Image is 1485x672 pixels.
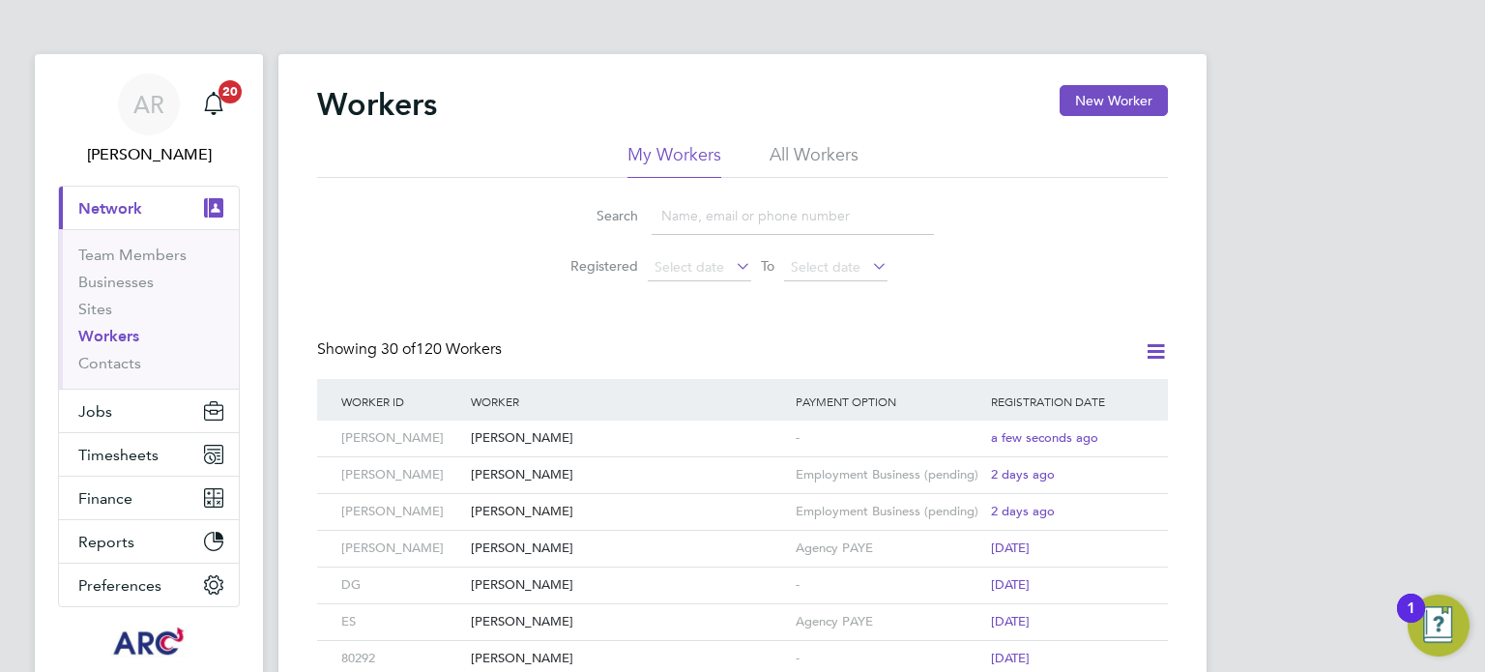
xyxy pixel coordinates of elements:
a: Team Members [78,246,187,264]
div: Registration Date [986,379,1149,424]
div: - [791,421,986,456]
span: 2 days ago [991,503,1055,519]
span: Network [78,199,142,218]
span: 2 days ago [991,466,1055,482]
img: arcgroup-logo-retina.png [110,627,189,657]
div: [PERSON_NAME] [336,531,466,567]
li: All Workers [770,143,859,178]
button: Open Resource Center, 1 new notification [1408,595,1470,657]
div: [PERSON_NAME] [466,531,791,567]
span: 30 of [381,339,416,359]
button: Network [59,187,239,229]
button: Timesheets [59,433,239,476]
div: [PERSON_NAME] [466,421,791,456]
span: [DATE] [991,576,1030,593]
span: Timesheets [78,446,159,464]
input: Name, email or phone number [652,197,934,235]
a: [PERSON_NAME][PERSON_NAME]Employment Business (pending)2 days ago [336,493,1149,510]
div: [PERSON_NAME] [466,604,791,640]
div: Worker ID [336,379,466,424]
span: AR [133,92,164,117]
a: Businesses [78,273,154,291]
div: Employment Business (pending) [791,457,986,493]
span: Finance [78,489,132,508]
div: Showing [317,339,506,360]
a: Contacts [78,354,141,372]
a: 80292[PERSON_NAME]-[DATE] [336,640,1149,657]
a: AR[PERSON_NAME] [58,73,240,166]
div: ES [336,604,466,640]
a: ES[PERSON_NAME]Agency PAYE[DATE] [336,603,1149,620]
span: Abbie Ross [58,143,240,166]
div: [PERSON_NAME] [336,494,466,530]
label: Search [551,207,638,224]
div: Network [59,229,239,389]
a: 20 [194,73,233,135]
a: [PERSON_NAME][PERSON_NAME]-a few seconds ago [336,420,1149,436]
button: Jobs [59,390,239,432]
span: Select date [655,258,724,276]
span: Reports [78,533,134,551]
div: Worker [466,379,791,424]
span: [DATE] [991,650,1030,666]
button: New Worker [1060,85,1168,116]
div: [PERSON_NAME] [466,494,791,530]
span: 20 [218,80,242,103]
div: Payment Option [791,379,986,424]
button: Finance [59,477,239,519]
div: [PERSON_NAME] [466,457,791,493]
span: Jobs [78,402,112,421]
div: Agency PAYE [791,531,986,567]
button: Preferences [59,564,239,606]
div: 1 [1407,608,1415,633]
h2: Workers [317,85,437,124]
a: Sites [78,300,112,318]
span: 120 Workers [381,339,502,359]
div: [PERSON_NAME] [466,568,791,603]
li: My Workers [627,143,721,178]
div: Agency PAYE [791,604,986,640]
span: a few seconds ago [991,429,1098,446]
div: DG [336,568,466,603]
span: To [755,253,780,278]
label: Registered [551,257,638,275]
a: Go to home page [58,627,240,657]
div: [PERSON_NAME] [336,421,466,456]
span: [DATE] [991,540,1030,556]
a: DG[PERSON_NAME]-[DATE] [336,567,1149,583]
a: Workers [78,327,139,345]
div: Employment Business (pending) [791,494,986,530]
div: - [791,568,986,603]
span: Select date [791,258,860,276]
button: Reports [59,520,239,563]
span: Preferences [78,576,161,595]
span: [DATE] [991,613,1030,629]
a: [PERSON_NAME][PERSON_NAME]Employment Business (pending)2 days ago [336,456,1149,473]
a: [PERSON_NAME][PERSON_NAME]Agency PAYE[DATE] [336,530,1149,546]
div: [PERSON_NAME] [336,457,466,493]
